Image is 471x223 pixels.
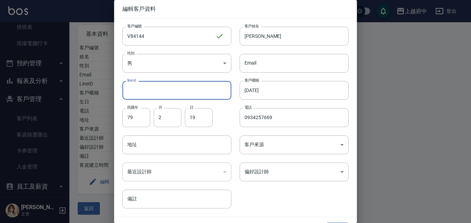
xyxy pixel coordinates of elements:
label: lineId [127,78,136,83]
label: 民國年 [127,105,138,110]
label: 電話 [245,105,252,110]
label: 客戶姓名 [245,24,259,29]
label: 性別 [127,51,135,56]
label: 日 [190,105,193,110]
label: 客戶編號 [127,24,142,29]
label: 月 [159,105,162,110]
div: 男 [122,54,231,73]
span: 編輯客戶資料 [122,6,349,13]
label: 客戶暱稱 [245,78,259,83]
